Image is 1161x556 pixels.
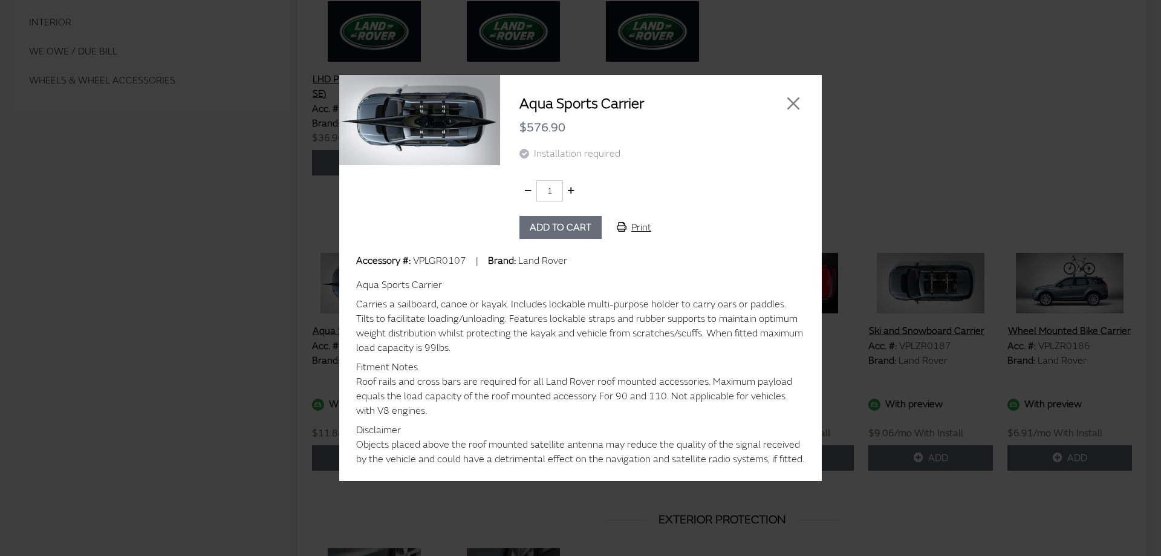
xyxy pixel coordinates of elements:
[356,253,411,268] label: Accessory #:
[519,114,802,142] div: $576.90
[488,253,516,268] label: Brand:
[519,94,753,114] h2: Aqua Sports Carrier
[356,374,805,418] div: Roof rails and cross bars are required for all Land Rover roof mounted accessories. Maximum paylo...
[356,278,805,292] div: Aqua Sports Carrier
[476,255,478,267] span: |
[784,94,802,113] button: Close
[356,437,805,466] div: Objects placed above the roof mounted satellite antenna may reduce the quality of the signal rece...
[607,216,662,239] button: Print
[339,74,500,165] img: Image for Aqua Sports Carrier
[519,216,602,239] button: Add to cart
[356,423,401,437] label: Disclaimer
[356,360,418,374] label: Fitment Notes
[518,255,567,267] span: Land Rover
[534,148,620,160] span: Installation required
[356,297,805,355] div: Carries a sailboard, canoe or kayak. Includes lockable multi-purpose holder to carry oars or padd...
[413,255,466,267] span: VPLGR0107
